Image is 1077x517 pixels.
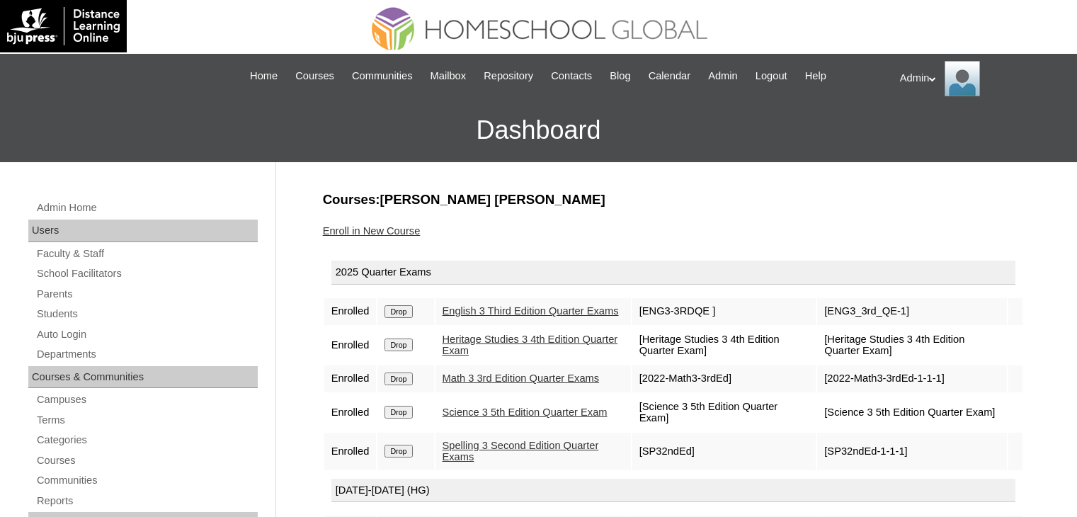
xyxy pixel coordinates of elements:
[345,68,420,84] a: Communities
[817,298,1006,325] td: [ENG3_3rd_QE-1]
[35,305,258,323] a: Students
[756,68,787,84] span: Logout
[477,68,540,84] a: Repository
[384,305,412,318] input: Drop
[35,346,258,363] a: Departments
[900,61,1063,96] div: Admin
[250,68,278,84] span: Home
[484,68,533,84] span: Repository
[632,365,816,392] td: [2022-Math3-3rdEd]
[35,245,258,263] a: Faculty & Staff
[443,305,619,317] a: English 3 Third Edition Quarter Exams
[544,68,599,84] a: Contacts
[384,445,412,458] input: Drop
[295,68,334,84] span: Courses
[331,479,1015,503] div: [DATE]-[DATE] (HG)
[701,68,745,84] a: Admin
[642,68,697,84] a: Calendar
[423,68,474,84] a: Mailbox
[35,431,258,449] a: Categories
[331,261,1015,285] div: 2025 Quarter Exams
[35,452,258,470] a: Courses
[945,61,980,96] img: Admin Homeschool Global
[632,326,816,364] td: [Heritage Studies 3 4th Edition Quarter Exam]
[7,98,1070,162] h3: Dashboard
[443,373,600,384] a: Math 3 3rd Edition Quarter Exams
[708,68,738,84] span: Admin
[35,285,258,303] a: Parents
[632,394,816,431] td: [Science 3 5th Edition Quarter Exam]
[384,373,412,385] input: Drop
[632,298,816,325] td: [ENG3-3RDQE ]
[805,68,826,84] span: Help
[817,433,1006,470] td: [SP32ndEd-1-1-1]
[324,394,377,431] td: Enrolled
[324,298,377,325] td: Enrolled
[35,265,258,283] a: School Facilitators
[431,68,467,84] span: Mailbox
[324,433,377,470] td: Enrolled
[35,492,258,510] a: Reports
[35,199,258,217] a: Admin Home
[28,220,258,242] div: Users
[324,365,377,392] td: Enrolled
[798,68,833,84] a: Help
[35,326,258,343] a: Auto Login
[632,433,816,470] td: [SP32ndEd]
[323,225,421,237] a: Enroll in New Course
[324,326,377,364] td: Enrolled
[243,68,285,84] a: Home
[35,472,258,489] a: Communities
[288,68,341,84] a: Courses
[443,407,608,418] a: Science 3 5th Edition Quarter Exam
[603,68,637,84] a: Blog
[384,406,412,419] input: Drop
[35,391,258,409] a: Campuses
[817,365,1006,392] td: [2022-Math3-3rdEd-1-1-1]
[817,394,1006,431] td: [Science 3 5th Edition Quarter Exam]
[323,191,1024,209] h3: Courses:[PERSON_NAME] [PERSON_NAME]
[817,326,1006,364] td: [Heritage Studies 3 4th Edition Quarter Exam]
[551,68,592,84] span: Contacts
[35,411,258,429] a: Terms
[352,68,413,84] span: Communities
[384,339,412,351] input: Drop
[610,68,630,84] span: Blog
[443,334,618,357] a: Heritage Studies 3 4th Edition Quarter Exam
[748,68,794,84] a: Logout
[443,440,599,463] a: Spelling 3 Second Edition Quarter Exams
[28,366,258,389] div: Courses & Communities
[7,7,120,45] img: logo-white.png
[649,68,690,84] span: Calendar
